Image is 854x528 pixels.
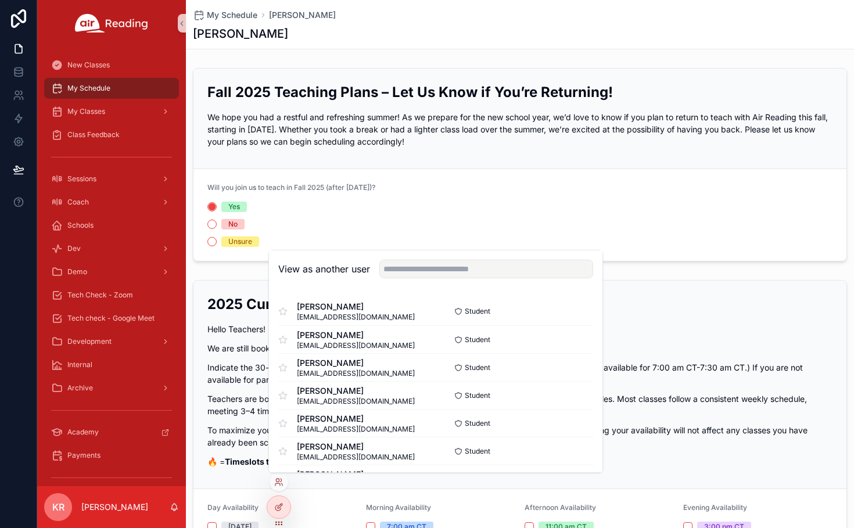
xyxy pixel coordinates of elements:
[207,294,833,314] h2: 2025 Current Availability
[67,428,99,437] span: Academy
[67,221,94,230] span: Schools
[207,183,375,192] span: Will you join us to teach in Fall 2025 (after [DATE])?
[44,308,179,329] a: Tech check - Google Meet
[67,290,133,300] span: Tech Check - Zoom
[228,219,238,229] div: No
[67,244,81,253] span: Dev
[67,107,105,116] span: My Classes
[228,202,240,212] div: Yes
[207,111,833,148] p: We hope you had a restful and refreshing summer! As we prepare for the new school year, we’d love...
[207,455,833,468] p: 🔥 =
[207,9,257,21] span: My Schedule
[44,445,179,466] a: Payments
[465,335,490,344] span: Student
[465,363,490,372] span: Student
[44,55,179,76] a: New Classes
[278,262,370,276] h2: View as another user
[297,469,415,480] span: [PERSON_NAME]
[297,385,415,397] span: [PERSON_NAME]
[44,168,179,189] a: Sessions
[297,329,415,341] span: [PERSON_NAME]
[67,174,96,184] span: Sessions
[269,9,336,21] a: [PERSON_NAME]
[465,307,490,316] span: Student
[297,452,415,462] span: [EMAIL_ADDRESS][DOMAIN_NAME]
[228,236,252,247] div: Unsure
[207,82,833,102] h2: Fall 2025 Teaching Plans – Let Us Know if You’re Returning!
[44,78,179,99] a: My Schedule
[67,267,87,276] span: Demo
[67,451,101,460] span: Payments
[67,383,93,393] span: Archive
[67,197,89,207] span: Coach
[44,192,179,213] a: Coach
[207,361,833,386] p: Indicate the 30-minute slots you are available to teach. (For example, selecting 7:00 AM means yo...
[207,323,833,335] p: Hello Teachers!
[44,331,179,352] a: Development
[297,397,415,406] span: [EMAIL_ADDRESS][DOMAIN_NAME]
[193,9,257,21] a: My Schedule
[44,354,179,375] a: Internal
[67,130,120,139] span: Class Feedback
[81,501,148,513] p: [PERSON_NAME]
[683,503,747,512] span: Evening Availability
[44,101,179,122] a: My Classes
[297,441,415,452] span: [PERSON_NAME]
[207,393,833,417] p: Teachers are booked based on their longevity with Air, availability, and compatibility with schoo...
[297,357,415,369] span: [PERSON_NAME]
[44,285,179,306] a: Tech Check - Zoom
[44,261,179,282] a: Demo
[67,360,92,369] span: Internal
[465,419,490,428] span: Student
[366,503,431,512] span: Morning Availability
[67,337,112,346] span: Development
[525,503,596,512] span: Afternoon Availability
[465,391,490,400] span: Student
[465,447,490,456] span: Student
[297,425,415,434] span: [EMAIL_ADDRESS][DOMAIN_NAME]
[44,378,179,398] a: Archive
[225,457,367,466] strong: Timeslots that are booking urgently
[207,503,259,512] span: Day Availability
[193,26,288,42] h1: [PERSON_NAME]
[297,341,415,350] span: [EMAIL_ADDRESS][DOMAIN_NAME]
[207,424,833,448] p: To maximize your chances of being booked, it's best to maintain the same availability each day. U...
[44,124,179,145] a: Class Feedback
[75,14,148,33] img: App logo
[67,84,110,93] span: My Schedule
[207,342,833,354] p: We are still booking classes. Please keep your schedule as up to date as possible.
[297,369,415,378] span: [EMAIL_ADDRESS][DOMAIN_NAME]
[67,60,110,70] span: New Classes
[297,301,415,313] span: [PERSON_NAME]
[44,422,179,443] a: Academy
[297,413,415,425] span: [PERSON_NAME]
[44,215,179,236] a: Schools
[44,238,179,259] a: Dev
[67,314,155,323] span: Tech check - Google Meet
[297,313,415,322] span: [EMAIL_ADDRESS][DOMAIN_NAME]
[52,500,64,514] span: KR
[37,46,186,486] div: scrollable content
